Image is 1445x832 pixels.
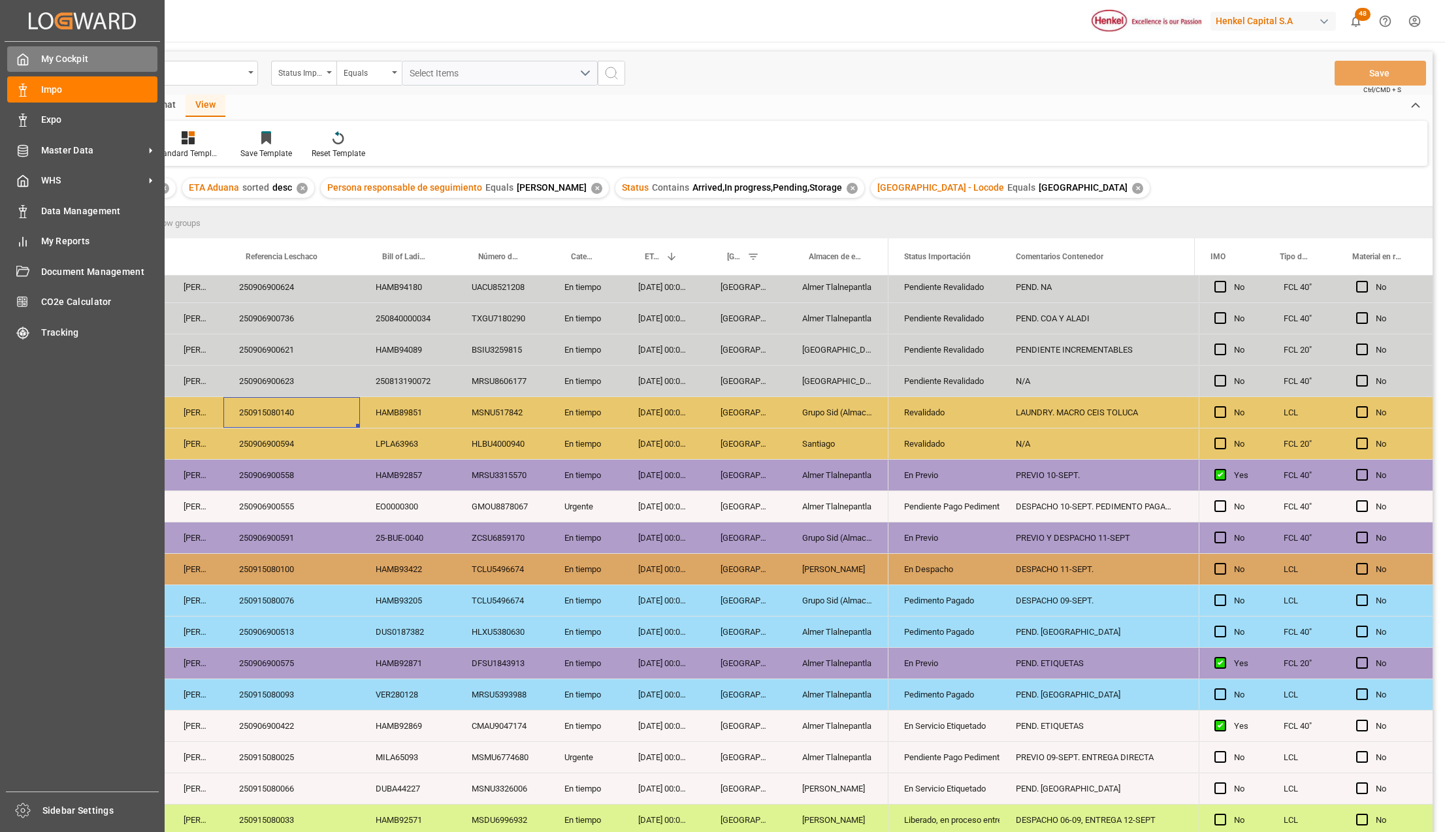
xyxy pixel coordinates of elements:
[168,334,223,365] div: [PERSON_NAME]
[1000,679,1192,710] div: PEND. [GEOGRAPHIC_DATA]
[246,252,317,261] span: Referencia Leschaco
[41,326,158,340] span: Tracking
[56,616,888,648] div: Press SPACE to select this row.
[456,773,549,804] div: MSNU3326006
[787,679,888,710] div: Almer Tlalnepantla
[549,460,623,490] div: En tiempo
[1268,522,1340,553] div: FCL 40"
[1363,85,1401,95] span: Ctrl/CMD + S
[223,679,360,710] div: 250915080093
[56,742,888,773] div: Press SPACE to select this row.
[382,252,429,261] span: Bill of Lading Number
[1268,366,1340,396] div: FCL 40"
[360,397,456,428] div: HAMB89851
[1199,773,1433,805] div: Press SPACE to select this row.
[705,334,787,365] div: [GEOGRAPHIC_DATA]
[705,742,787,773] div: [GEOGRAPHIC_DATA]
[549,648,623,679] div: En tiempo
[705,679,787,710] div: [GEOGRAPHIC_DATA]
[168,460,223,490] div: [PERSON_NAME]
[360,585,456,616] div: HAMB93205
[705,428,787,459] div: [GEOGRAPHIC_DATA]
[1268,773,1340,804] div: LCL
[1199,648,1433,679] div: Press SPACE to select this row.
[1016,252,1103,261] span: Comentarios Contenedor
[847,183,858,194] div: ✕
[1000,334,1192,365] div: PENDIENTE INCREMENTABLES
[623,585,705,616] div: [DATE] 00:00:00
[1192,648,1271,679] div: [DATE] 00:00:00
[168,397,223,428] div: [PERSON_NAME]
[1000,303,1192,334] div: PEND. COA Y ALADI
[344,64,388,79] div: Equals
[549,522,623,553] div: En tiempo
[56,366,888,397] div: Press SPACE to select this row.
[223,397,360,428] div: 250915080140
[168,428,223,459] div: [PERSON_NAME]
[571,252,595,261] span: Categoría
[787,585,888,616] div: Grupo Sid (Almacenaje y Distribucion AVIOR)
[41,204,158,218] span: Data Management
[1268,554,1340,584] div: LCL
[549,554,623,584] div: En tiempo
[1192,366,1271,396] div: [DATE] 00:00:00
[456,554,549,584] div: TCLU5496674
[456,742,549,773] div: MSMU6774680
[787,742,888,773] div: Almer Tlalnepantla
[1371,7,1400,36] button: Help Center
[591,183,602,194] div: ✕
[549,711,623,741] div: En tiempo
[623,303,705,334] div: [DATE] 00:00:00
[168,616,223,647] div: [PERSON_NAME]
[240,148,292,159] div: Save Template
[1199,711,1433,742] div: Press SPACE to select this row.
[56,272,888,303] div: Press SPACE to select this row.
[1199,428,1433,460] div: Press SPACE to select this row.
[623,522,705,553] div: [DATE] 00:00:00
[904,252,971,261] span: Status Importación
[360,742,456,773] div: MILA65093
[1000,616,1192,647] div: PEND. [GEOGRAPHIC_DATA]
[1192,397,1271,428] div: [DATE] 00:00:00
[1341,7,1371,36] button: show 48 new notifications
[705,554,787,584] div: [GEOGRAPHIC_DATA]
[7,76,157,102] a: Impo
[223,491,360,522] div: 250906900555
[168,648,223,679] div: [PERSON_NAME]
[645,252,660,261] span: ETA Aduana
[56,428,888,460] div: Press SPACE to select this row.
[168,585,223,616] div: [PERSON_NAME]
[622,182,649,193] span: Status
[1000,742,1192,773] div: PREVIO 09-SEPT. ENTREGA DIRECTA
[623,334,705,365] div: [DATE] 00:00:00
[623,648,705,679] div: [DATE] 00:00:00
[312,148,365,159] div: Reset Template
[1000,428,1192,459] div: N/A
[1199,522,1433,554] div: Press SPACE to select this row.
[360,711,456,741] div: HAMB92869
[1199,616,1433,648] div: Press SPACE to select this row.
[1268,272,1340,302] div: FCL 40"
[1192,491,1271,522] div: [DATE] 00:00:00
[402,61,598,86] button: open menu
[7,259,157,284] a: Document Management
[549,491,623,522] div: Urgente
[1000,460,1192,490] div: PREVIO 10-SEPT.
[1000,491,1192,522] div: DESPACHO 10-SEPT. PEDIMENTO PAGADO CON CONTINGENCIA
[705,303,787,334] div: [GEOGRAPHIC_DATA]
[1268,585,1340,616] div: LCL
[41,144,144,157] span: Master Data
[787,428,888,459] div: Santiago
[360,491,456,522] div: EO0000300
[1132,183,1143,194] div: ✕
[168,711,223,741] div: [PERSON_NAME]
[787,554,888,584] div: [PERSON_NAME]
[1000,773,1192,804] div: PEND. [GEOGRAPHIC_DATA]
[549,366,623,396] div: En tiempo
[705,585,787,616] div: [GEOGRAPHIC_DATA]
[705,397,787,428] div: [GEOGRAPHIC_DATA]
[56,585,888,616] div: Press SPACE to select this row.
[360,428,456,459] div: LPLA63963
[1199,272,1433,303] div: Press SPACE to select this row.
[478,252,521,261] span: Número de Contenedor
